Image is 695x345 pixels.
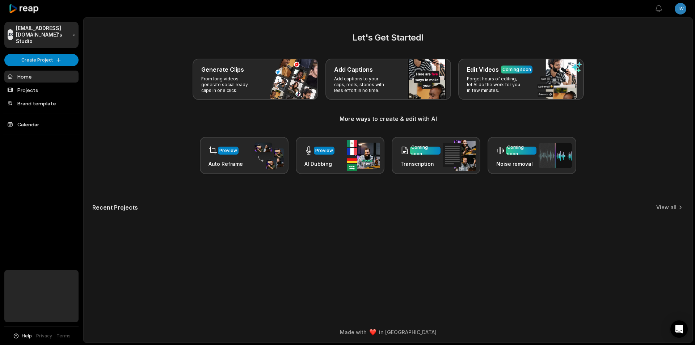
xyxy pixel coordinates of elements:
h3: AI Dubbing [304,160,334,168]
a: Home [4,71,79,83]
div: Coming soon [507,144,535,157]
span: Help [22,333,32,339]
h3: Add Captions [334,65,373,74]
div: Open Intercom Messenger [670,320,688,338]
a: View all [656,204,677,211]
h3: Generate Clips [201,65,244,74]
h3: Auto Reframe [208,160,243,168]
a: Brand template [4,97,79,109]
p: [EMAIL_ADDRESS][DOMAIN_NAME]'s Studio [16,25,69,45]
h3: Noise removal [496,160,536,168]
img: noise_removal.png [539,143,572,168]
img: ai_dubbing.png [347,140,380,171]
h3: Edit Videos [467,65,499,74]
a: Privacy [36,333,52,339]
img: heart emoji [370,329,376,336]
a: Projects [4,84,79,96]
p: From long videos generate social ready clips in one click. [201,76,257,93]
button: Create Project [4,54,79,66]
div: Made with in [GEOGRAPHIC_DATA] [90,328,686,336]
h3: Transcription [400,160,441,168]
div: Coming soon [502,66,531,73]
h2: Let's Get Started! [92,31,684,44]
p: Add captions to your clips, reels, stories with less effort in no time. [334,76,390,93]
p: Forget hours of editing, let AI do the work for you in few minutes. [467,76,523,93]
h2: Recent Projects [92,204,138,211]
div: Preview [219,147,237,154]
div: JS [8,29,13,40]
img: auto_reframe.png [251,142,284,170]
h3: More ways to create & edit with AI [92,114,684,123]
a: Terms [56,333,71,339]
div: Coming soon [411,144,439,157]
div: Preview [315,147,333,154]
img: transcription.png [443,140,476,171]
button: Help [13,333,32,339]
a: Calendar [4,118,79,130]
